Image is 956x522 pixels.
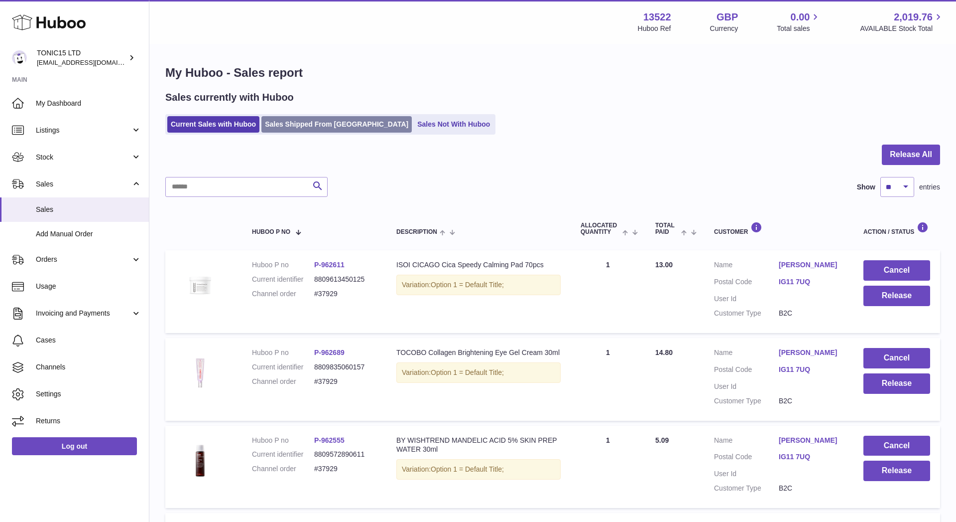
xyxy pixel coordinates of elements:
[175,260,225,310] img: CicagoCicaSpeedyCalmingPad-min.png
[36,179,131,189] span: Sales
[714,294,779,304] dt: User Id
[581,222,620,235] span: ALLOCATED Quantity
[12,50,27,65] img: pamper@tonic15.com
[252,260,314,270] dt: Huboo P no
[894,10,933,24] span: 2,019.76
[714,222,843,235] div: Customer
[779,348,843,357] a: [PERSON_NAME]
[860,24,944,33] span: AVAILABLE Stock Total
[165,65,940,81] h1: My Huboo - Sales report
[396,459,561,480] div: Variation:
[252,348,314,357] dt: Huboo P no
[777,24,821,33] span: Total sales
[36,336,141,345] span: Cases
[36,255,131,264] span: Orders
[314,450,376,459] dd: 8809572890611
[431,281,504,289] span: Option 1 = Default Title;
[36,362,141,372] span: Channels
[777,10,821,33] a: 0.00 Total sales
[314,261,345,269] a: P-962611
[643,10,671,24] strong: 13522
[396,362,561,383] div: Variation:
[36,153,131,162] span: Stock
[396,260,561,270] div: ISOI CICAGO Cica Speedy Calming Pad 70pcs
[252,464,314,474] dt: Channel order
[714,436,779,448] dt: Name
[571,338,645,421] td: 1
[779,260,843,270] a: [PERSON_NAME]
[863,222,930,235] div: Action / Status
[252,362,314,372] dt: Current identifier
[919,182,940,192] span: entries
[167,116,259,133] a: Current Sales with Huboo
[714,484,779,493] dt: Customer Type
[655,348,673,356] span: 14.80
[36,99,141,108] span: My Dashboard
[36,389,141,399] span: Settings
[779,484,843,493] dd: B2C
[314,275,376,284] dd: 8809613450125
[252,450,314,459] dt: Current identifier
[252,289,314,299] dt: Channel order
[779,365,843,374] a: IG11 7UQ
[252,275,314,284] dt: Current identifier
[36,282,141,291] span: Usage
[779,452,843,462] a: IG11 7UQ
[175,436,225,486] img: BYWISHTRENDMANDELICACID5_SKINPREPWATER30ml.jpg
[779,277,843,287] a: IG11 7UQ
[314,377,376,386] dd: #37929
[165,91,294,104] h2: Sales currently with Huboo
[714,260,779,272] dt: Name
[37,58,146,66] span: [EMAIL_ADDRESS][DOMAIN_NAME]
[779,436,843,445] a: [PERSON_NAME]
[882,145,940,165] button: Release All
[252,229,290,235] span: Huboo P no
[314,436,345,444] a: P-962555
[36,229,141,239] span: Add Manual Order
[714,382,779,391] dt: User Id
[396,229,437,235] span: Description
[710,24,738,33] div: Currency
[714,396,779,406] dt: Customer Type
[36,416,141,426] span: Returns
[863,436,930,456] button: Cancel
[638,24,671,33] div: Huboo Ref
[571,426,645,509] td: 1
[863,260,930,281] button: Cancel
[314,464,376,474] dd: #37929
[791,10,810,24] span: 0.00
[655,261,673,269] span: 13.00
[431,465,504,473] span: Option 1 = Default Title;
[36,309,131,318] span: Invoicing and Payments
[863,373,930,394] button: Release
[261,116,412,133] a: Sales Shipped From [GEOGRAPHIC_DATA]
[396,348,561,357] div: TOCOBO Collagen Brightening Eye Gel Cream 30ml
[12,437,137,455] a: Log out
[779,396,843,406] dd: B2C
[857,182,875,192] label: Show
[36,205,141,214] span: Sales
[717,10,738,24] strong: GBP
[863,461,930,481] button: Release
[655,222,679,235] span: Total paid
[714,365,779,377] dt: Postal Code
[714,348,779,360] dt: Name
[396,436,561,455] div: BY WISHTREND MANDELIC ACID 5% SKIN PREP WATER 30ml
[314,289,376,299] dd: #37929
[37,48,126,67] div: TONIC15 LTD
[252,436,314,445] dt: Huboo P no
[714,309,779,318] dt: Customer Type
[779,309,843,318] dd: B2C
[175,348,225,398] img: TOCOBO-CollagenBrighteningEyeGelCream30ml.jpg
[714,469,779,479] dt: User Id
[314,362,376,372] dd: 8809835060157
[431,368,504,376] span: Option 1 = Default Title;
[863,348,930,368] button: Cancel
[714,452,779,464] dt: Postal Code
[252,377,314,386] dt: Channel order
[860,10,944,33] a: 2,019.76 AVAILABLE Stock Total
[314,348,345,356] a: P-962689
[714,277,779,289] dt: Postal Code
[863,286,930,306] button: Release
[414,116,493,133] a: Sales Not With Huboo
